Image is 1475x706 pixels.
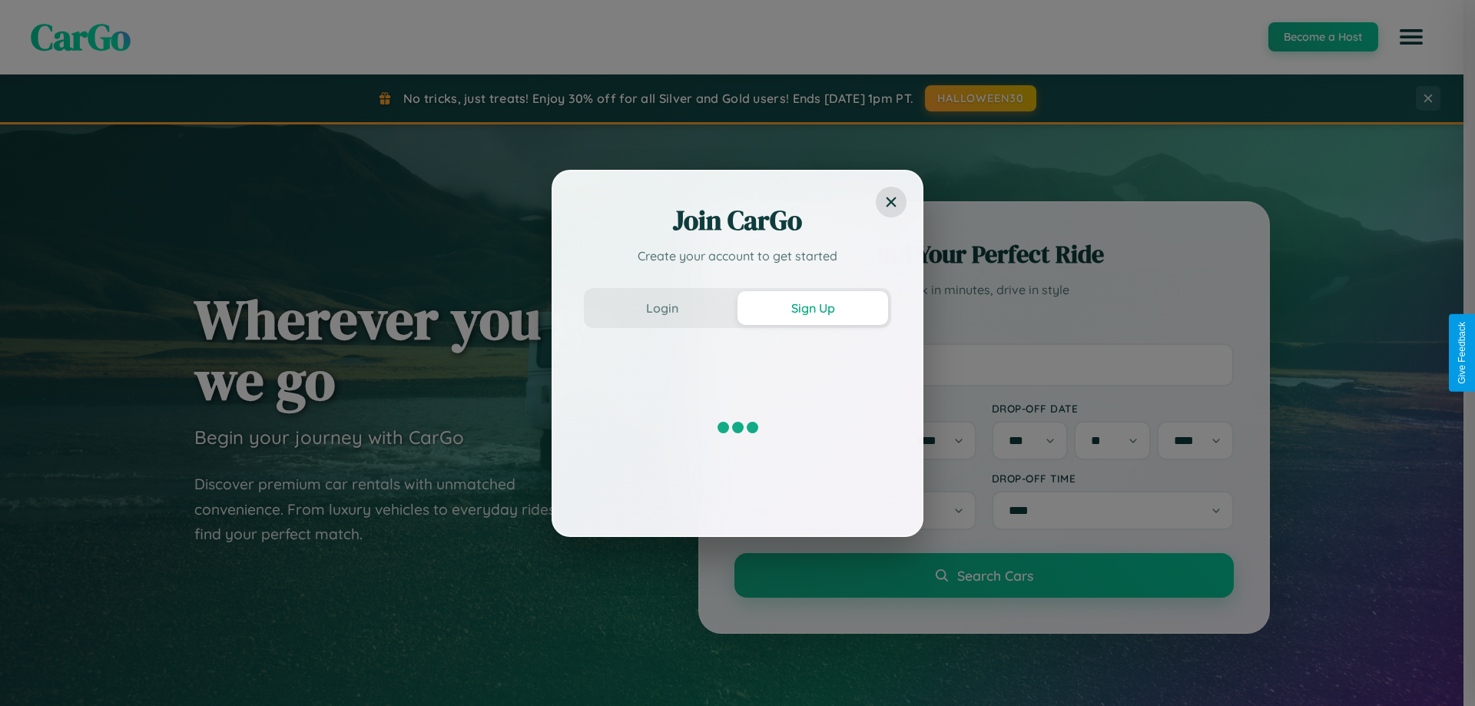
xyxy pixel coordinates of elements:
p: Create your account to get started [584,247,891,265]
button: Login [587,291,737,325]
button: Sign Up [737,291,888,325]
h2: Join CarGo [584,202,891,239]
div: Give Feedback [1457,322,1467,384]
iframe: Intercom live chat [15,654,52,691]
